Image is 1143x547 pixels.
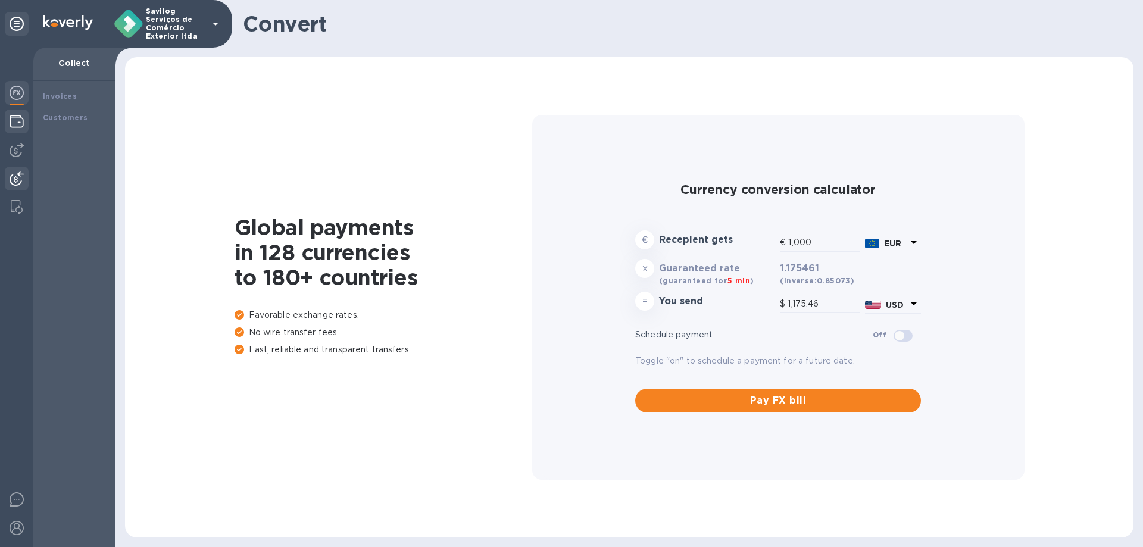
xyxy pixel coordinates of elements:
b: Off [873,330,886,339]
h3: Recepient gets [659,235,775,246]
p: Fast, reliable and transparent transfers. [235,343,532,356]
h3: Guaranteed rate [659,263,775,274]
b: (guaranteed for ) [659,276,754,285]
span: Pay FX bill [645,393,911,408]
div: = [635,292,654,311]
button: Pay FX bill [635,389,921,412]
img: Foreign exchange [10,86,24,100]
b: Customers [43,113,88,122]
h2: Currency conversion calculator [635,182,921,197]
p: Toggle "on" to schedule a payment for a future date. [635,355,921,367]
strong: € [642,235,648,245]
h3: You send [659,296,775,307]
h1: Global payments in 128 currencies to 180+ countries [235,215,532,290]
input: Amount [788,295,860,313]
p: Savilog Serviços de Comércio Exterior ltda [146,7,205,40]
div: x [635,259,654,278]
img: USD [865,301,881,309]
input: Amount [788,234,860,252]
b: USD [886,300,904,310]
p: Schedule payment [635,329,873,341]
h3: 1.175461 [780,263,921,274]
p: Collect [43,57,106,69]
h1: Convert [243,11,1124,36]
p: Favorable exchange rates. [235,309,532,321]
p: No wire transfer fees. [235,326,532,339]
div: $ [780,295,788,313]
div: € [780,234,788,252]
img: Logo [43,15,93,30]
b: (inverse: 0.85073 ) [780,276,854,285]
b: EUR [884,239,901,248]
div: Unpin categories [5,12,29,36]
img: Wallets [10,114,24,129]
b: Invoices [43,92,77,101]
span: 5 min [727,276,750,285]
